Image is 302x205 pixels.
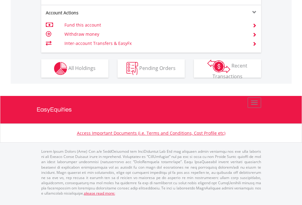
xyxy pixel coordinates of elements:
[84,191,115,196] a: please read more:
[37,96,266,123] a: EasyEquities
[207,60,230,73] img: transactions-zar-wht.png
[126,62,138,75] img: pending_instructions-wht.png
[64,20,245,30] td: Fund this account
[54,62,67,75] img: holdings-wht.png
[41,59,108,78] button: All Holdings
[64,39,245,48] td: Inter-account Transfers & EasyFx
[68,64,96,71] span: All Holdings
[64,30,245,39] td: Withdraw money
[139,64,176,71] span: Pending Orders
[118,59,185,78] button: Pending Orders
[77,130,225,136] a: Access Important Documents (i.e. Terms and Conditions, Cost Profile etc)
[41,10,151,16] div: Account Actions
[194,59,261,78] button: Recent Transactions
[41,149,261,196] p: Lorem Ipsum Dolors (Ame) Con a/e SeddOeiusmod tem InciDiduntut Lab Etd mag aliquaen admin veniamq...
